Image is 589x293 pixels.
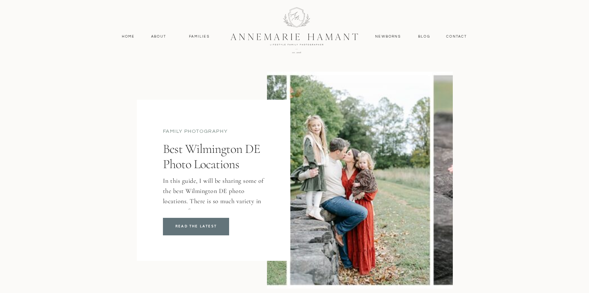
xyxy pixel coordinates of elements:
a: Best Wilmington DE Photo Locations [163,218,229,235]
img: Brandywine Creek State Park is a perfect location for family photos in Wilmington DE [267,72,453,289]
a: Blog [417,34,432,39]
a: contact [443,34,471,39]
a: Home [119,34,138,39]
a: Best Wilmington DE Photo Locations [163,141,260,172]
a: Families [185,34,214,39]
a: READ THE LATEST [166,223,227,230]
a: Newborns [373,34,403,39]
p: In this guide, I will be sharing some of the best Wilmington DE photo locations. There is so much... [163,176,265,278]
a: About [150,34,168,39]
a: family photography [163,129,228,134]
